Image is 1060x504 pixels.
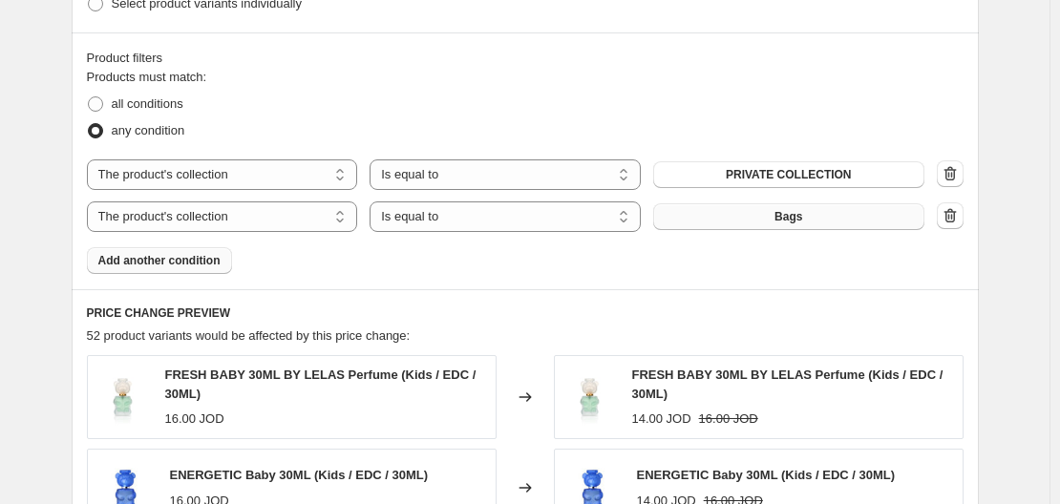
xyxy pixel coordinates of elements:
[112,96,183,111] span: all conditions
[164,411,223,426] span: 16.00 JOD
[98,253,221,268] span: Add another condition
[564,368,617,426] img: Fresh_Baby1_80x.jpg
[637,468,896,482] span: ENERGETIC Baby 30ML (Kids / EDC / 30ML)
[699,411,758,426] span: 16.00 JOD
[774,209,802,224] span: Bags
[87,247,232,274] button: Add another condition
[653,203,924,230] button: Bags
[87,305,964,321] h6: PRICE CHANGE PREVIEW
[112,123,185,137] span: any condition
[87,49,964,68] div: Product filters
[87,70,207,84] span: Products must match:
[87,328,411,343] span: 52 product variants would be affected by this price change:
[170,468,429,482] span: ENERGETIC Baby 30ML (Kids / EDC / 30ML)
[164,367,476,401] span: FRESH BABY 30ML BY LELAS Perfume (Kids / EDC / 30ML)
[97,368,150,426] img: Fresh_Baby1_80x.jpg
[726,167,852,182] span: PRIVATE COLLECTION
[631,411,690,426] span: 14.00 JOD
[653,161,924,188] button: PRIVATE COLLECTION
[631,367,943,401] span: FRESH BABY 30ML BY LELAS Perfume (Kids / EDC / 30ML)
